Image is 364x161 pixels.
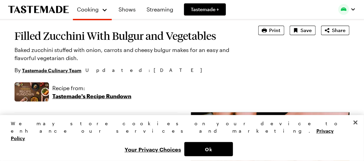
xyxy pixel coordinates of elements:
h1: Filled Zucchini With Bulgur and Vegetables [15,30,239,42]
a: Tastemade Culinary Team [22,66,81,74]
img: Show where recipe is used [15,82,49,102]
span: Share [332,27,345,34]
button: Profile picture [338,4,356,15]
button: Ok [184,142,233,156]
a: To Tastemade Home Page [8,6,69,14]
p: Baked zucchini stuffed with onion, carrots and cheesy bulgur makes for an easy and flavorful vege... [15,46,239,62]
div: Privacy [11,120,347,156]
span: Tastemade + [191,6,219,13]
button: Share [321,26,349,35]
p: Recipe from: [52,84,131,92]
button: Close [348,115,363,130]
button: Save recipe [290,26,316,35]
a: Recipe from:Tastemade's Recipe Rundown [52,84,131,100]
span: Updated : [DATE] [85,66,209,74]
p: By [15,66,81,74]
span: Print [269,27,280,34]
div: We may store cookies on your device to enhance our services and marketing. [11,120,347,142]
button: Your Privacy Choices [121,142,184,156]
button: Print [258,26,284,35]
img: Profile picture [338,4,349,15]
a: Tastemade + [184,3,226,16]
span: Save [301,27,312,34]
button: Cooking [77,3,108,16]
span: Cooking [77,6,99,12]
p: Tastemade's Recipe Rundown [52,92,131,100]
